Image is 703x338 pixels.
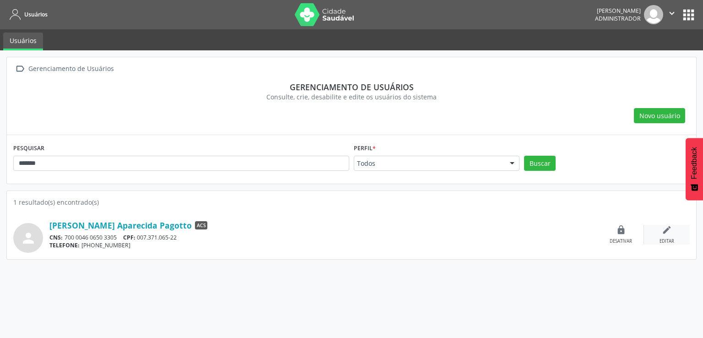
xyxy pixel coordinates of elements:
span: Todos [357,159,501,168]
span: Usuários [24,11,48,18]
i:  [13,62,27,76]
i:  [667,8,677,18]
a: Usuários [3,33,43,50]
div: [PERSON_NAME] [595,7,641,15]
label: Perfil [354,142,376,156]
div: 700 0046 0650 3305 007.371.065-22 [49,234,598,241]
span: Feedback [690,147,698,179]
button:  [663,5,681,24]
button: Feedback - Mostrar pesquisa [686,138,703,200]
a: [PERSON_NAME] Aparecida Pagotto [49,220,192,230]
span: TELEFONE: [49,241,80,249]
img: img [644,5,663,24]
i: edit [662,225,672,235]
span: Administrador [595,15,641,22]
div: 1 resultado(s) encontrado(s) [13,197,690,207]
span: ACS [195,221,207,229]
i: lock [616,225,626,235]
div: Consulte, crie, desabilite e edite os usuários do sistema [20,92,683,102]
div: Gerenciamento de usuários [20,82,683,92]
span: Novo usuário [639,111,680,120]
button: Buscar [524,156,556,171]
i: person [20,230,37,246]
span: CPF: [123,234,135,241]
label: PESQUISAR [13,142,44,156]
span: CNS: [49,234,63,241]
div: [PHONE_NUMBER] [49,241,598,249]
div: Desativar [610,238,632,245]
a: Usuários [6,7,48,22]
div: Gerenciamento de Usuários [27,62,115,76]
a:  Gerenciamento de Usuários [13,62,115,76]
button: apps [681,7,697,23]
button: Novo usuário [634,108,685,124]
div: Editar [660,238,674,245]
